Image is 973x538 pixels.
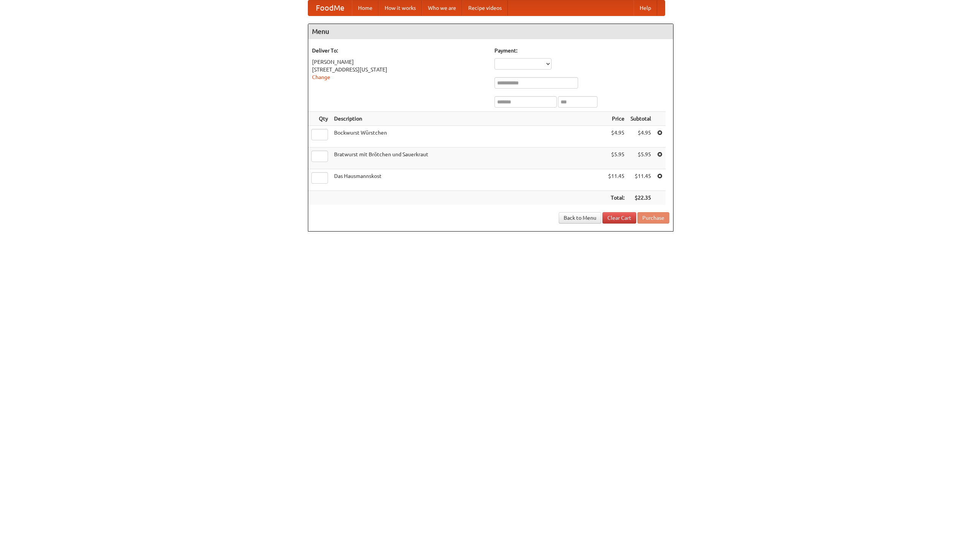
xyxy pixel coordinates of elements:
[312,74,330,80] a: Change
[312,58,487,66] div: [PERSON_NAME]
[312,47,487,54] h5: Deliver To:
[605,148,628,169] td: $5.95
[352,0,379,16] a: Home
[559,212,601,224] a: Back to Menu
[308,112,331,126] th: Qty
[605,169,628,191] td: $11.45
[331,112,605,126] th: Description
[628,148,654,169] td: $5.95
[628,126,654,148] td: $4.95
[308,24,673,39] h4: Menu
[605,126,628,148] td: $4.95
[331,126,605,148] td: Bockwurst Würstchen
[628,112,654,126] th: Subtotal
[605,112,628,126] th: Price
[637,212,669,224] button: Purchase
[494,47,669,54] h5: Payment:
[628,191,654,205] th: $22.35
[605,191,628,205] th: Total:
[331,169,605,191] td: Das Hausmannskost
[602,212,636,224] a: Clear Cart
[308,0,352,16] a: FoodMe
[422,0,462,16] a: Who we are
[331,148,605,169] td: Bratwurst mit Brötchen und Sauerkraut
[462,0,508,16] a: Recipe videos
[634,0,657,16] a: Help
[379,0,422,16] a: How it works
[628,169,654,191] td: $11.45
[312,66,487,73] div: [STREET_ADDRESS][US_STATE]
